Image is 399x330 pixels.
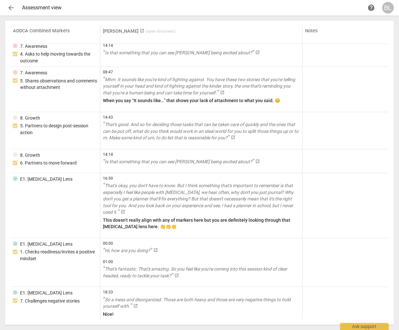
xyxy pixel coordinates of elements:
[174,273,179,278] span: launch
[103,152,300,157] span: 14:14
[10,26,100,44] th: ADDCA Combined Markers
[20,115,40,122] div: 8. Growth
[303,26,389,44] th: Notes
[103,43,300,48] span: 14:14
[103,297,291,309] span: So a mess and disorganized. Those are both heavy and those are very negative things to hold yours...
[103,122,298,140] span: That's good. And so for deciding those tasks that can be taken care of quickly and the ones that ...
[121,209,125,214] span: launch
[20,43,47,50] div: 7. Awareness
[153,248,158,252] span: launch
[103,290,300,295] span: 18:33
[103,247,300,254] a: Hi, how are you doing?
[103,248,152,253] span: Hi, how are you doing?
[103,241,300,246] span: 00:00
[140,28,144,33] span: launch
[20,290,72,296] div: E1. [MEDICAL_DATA] Lens
[103,183,294,215] span: That's okay, you don't have to know. But I think something that's important to remember is that e...
[20,51,97,64] div: 4. Asks to help moving towards the outcome
[367,4,375,12] span: help
[340,323,389,330] div: Ask support
[103,76,300,96] a: Mhm. It sounds like you're kind of fighting against. You have these two stories that you're telli...
[103,49,300,56] a: Is that something that you can see [PERSON_NAME] being excited about?
[146,29,175,34] span: ( open document )
[103,266,287,278] span: That's fantastic. That's amazing. So you feel like you're coming into this session kind of clear ...
[103,97,300,104] p: When you say “It sounds like…” that shows your lack of attachment to what you said. 😊
[20,152,40,159] div: 8. Growth
[103,266,300,279] a: That's fantastic. That's amazing. So you feel like you're coming into this session kind of clear ...
[103,28,175,34] a: [PERSON_NAME] (open document)
[382,2,394,14] button: BL
[20,69,47,76] div: 7. Awareness
[20,122,97,136] div: 5. Partners to design post-session action
[20,249,97,262] div: 1. Checks readiness/invites a positive mindset
[103,259,300,265] span: 01:00
[103,121,300,141] a: That's good. And so for deciding those tasks that can be taken care of quickly and the ones that ...
[103,77,295,95] span: Mhm. It sounds like you're kind of fighting against. You have these two stories that you're telli...
[20,160,77,166] div: 6. Partners to move forward
[20,298,80,304] div: 7. Challenges negative stories
[103,217,300,230] p: This doesn’t really align with any of markers here but you are definitely looking through that [M...
[7,4,15,12] span: arrow_back
[20,176,72,183] div: E1. [MEDICAL_DATA] Lens
[220,90,225,95] span: launch
[103,69,300,75] span: 08:47
[133,303,138,308] span: launch
[231,135,235,140] span: launch
[103,50,254,55] span: Is that something that you can see [PERSON_NAME] being excited about?
[22,5,365,11] div: Assessment view
[103,158,300,165] a: Is that something that you can see [PERSON_NAME] being excited about?
[255,50,260,55] span: launch
[20,241,72,248] div: E1. [MEDICAL_DATA] Lens
[103,311,300,318] p: Nice!
[103,296,300,310] a: So a mess and disorganized. Those are both heavy and those are very negative things to hold yours...
[103,176,300,181] span: 16:59
[365,2,377,14] a: Help
[103,115,300,120] span: 14:43
[103,159,254,164] span: Is that something that you can see [PERSON_NAME] being excited about?
[103,182,300,216] a: That's okay, you don't have to know. But I think something that's important to remember is that e...
[255,159,260,164] span: launch
[20,78,97,91] div: 5. Shares observations and comments without attachment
